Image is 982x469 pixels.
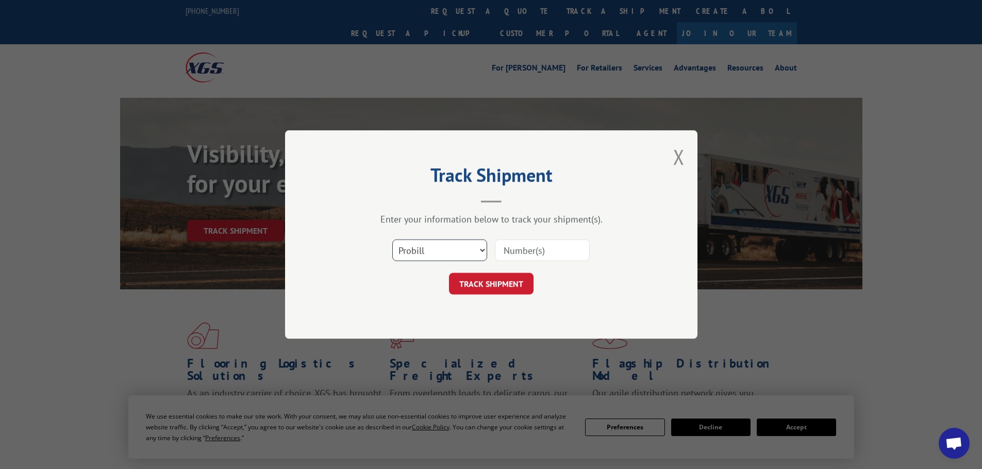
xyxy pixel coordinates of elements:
[673,143,685,170] button: Close modal
[449,273,534,294] button: TRACK SHIPMENT
[939,428,970,459] div: Open chat
[495,239,590,261] input: Number(s)
[337,213,646,225] div: Enter your information below to track your shipment(s).
[337,168,646,187] h2: Track Shipment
